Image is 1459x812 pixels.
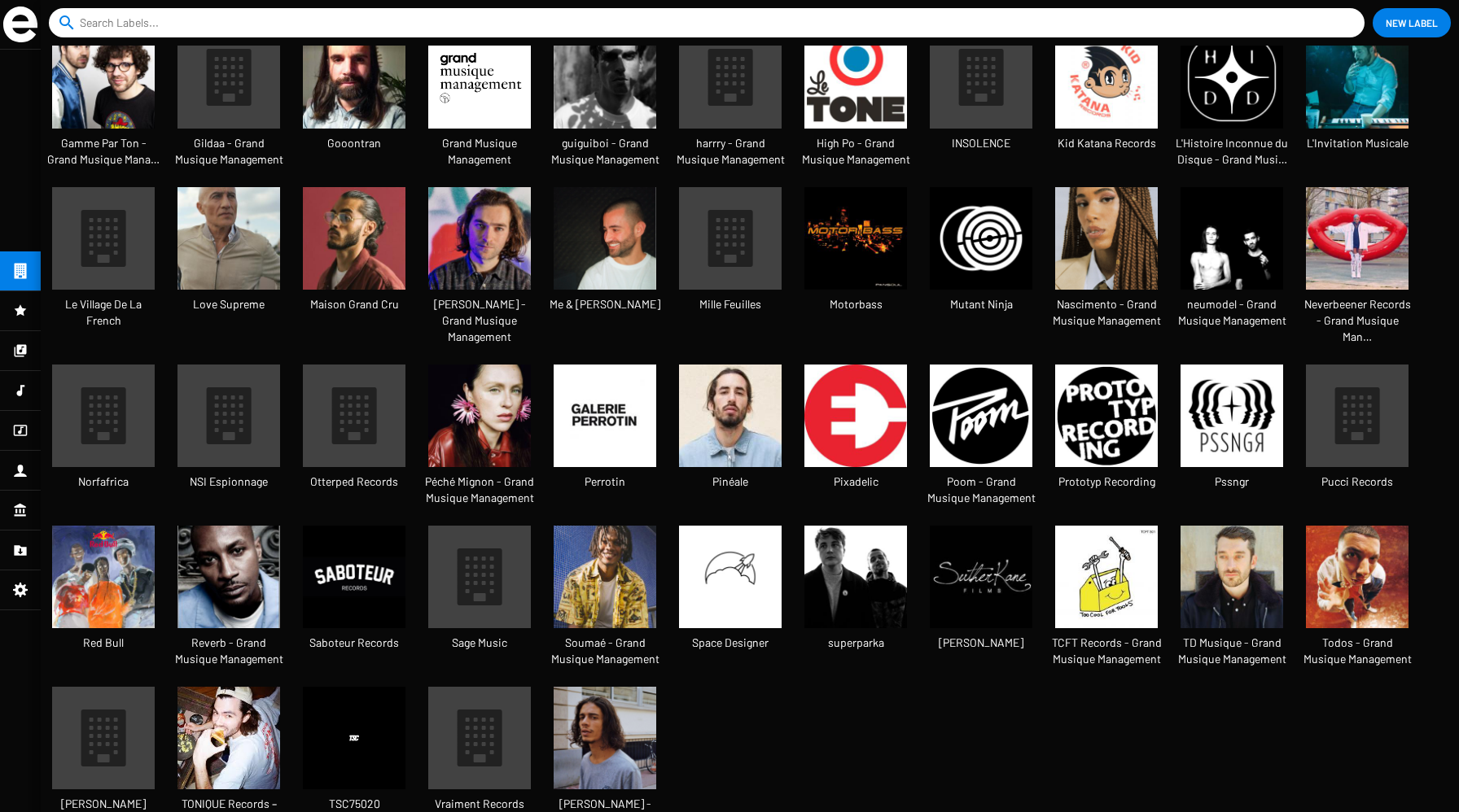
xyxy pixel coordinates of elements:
img: telechargement-%281%29.jpeg [177,687,280,789]
a: [PERSON_NAME] - Grand Musique Management [417,187,542,365]
a: Péché Mignon - Grand Musique Management [417,365,542,526]
span: Pixadelic [793,474,918,490]
img: a-107192-1395849346-9878_0.jpg [177,526,280,628]
a: Todos - Grand Musique Management [1295,526,1420,687]
a: Prototyp Recording [1044,365,1169,509]
span: Maison Grand Cru [291,296,417,312]
span: Perrotin [542,474,668,490]
a: Love Supreme [166,187,291,332]
span: Neverbeener Records - Grand Musique Man… [1295,296,1420,345]
a: High Po - Grand Musique Management [793,26,918,187]
img: Bon-Voyage-Organisation---merci-de-crediter-Lionel-Rigal11.jpg [1306,26,1409,129]
span: Red Bull [41,635,166,651]
a: guiguiboi - Grand Musique Management [542,26,668,187]
a: L'Histoire Inconnue du Disque - Grand Musi… [1169,26,1295,187]
img: unnamed.jpg [930,365,1032,467]
img: 061af21d629c64d8f821eb7a020aa0b8-497x497x1.png [554,687,656,789]
span: Gildaa - Grand Musique Management [166,135,291,168]
img: TAURELLE.jpg [303,26,405,129]
span: Péché Mignon - Grand Musique Management [417,474,542,506]
a: Neverbeener Records - Grand Musique Man… [1295,187,1420,365]
span: NSI Espionnage [166,474,291,490]
a: L'Invitation Musicale [1295,26,1420,171]
img: Galerie_Emmanuel_Perrotin.jpg [554,365,656,467]
img: telechargement-%281%29.png [428,26,531,129]
span: Todos - Grand Musique Management [1295,635,1420,667]
a: Pssngr [1169,365,1295,509]
img: Photo04_4A-%28c%29-Eymeric-Fouchere_0.jpg [1181,526,1283,628]
span: Norfafrica [41,474,166,490]
img: GHz2nKFQ.jpeg [1181,187,1283,290]
a: Gooontran [291,26,417,171]
img: PSSNGR-logo.jpeg [1181,365,1283,467]
span: TD Musique - Grand Musique Management [1169,635,1295,667]
img: Capture-d-ecran-2023-03-16-a-13-57-15_0.png [554,187,656,290]
span: Le Village De La French [41,296,166,329]
a: Pinéale [668,365,793,509]
img: SOUMAE_4_PHOTO_DE_PRESSE-jpg_0.jpg [554,526,656,628]
a: Grand Musique Management [417,26,542,187]
a: TCFT Records - Grand Musique Management [1044,526,1169,687]
button: New Label [1373,8,1451,37]
img: 2fd4ee47-1d61-42c3-a38e-915e4ed34c4b.jpg [804,365,907,467]
span: Poom - Grand Musique Management [918,474,1044,506]
span: Pinéale [668,474,793,490]
img: 026-46-%28c%29-Merci-de-crediter-Emma-Le-Doyen_0.jpg [177,187,280,290]
span: Otterped Records [291,474,417,490]
img: MOTORBASS_PANSOUL_COVER_2000x2000px.jpg [804,187,907,290]
span: Motorbass [793,296,918,312]
span: [PERSON_NAME] [41,796,166,812]
img: deen-burbigo-retour-decembre.jpeg [303,187,405,290]
a: [PERSON_NAME] [918,526,1044,670]
span: [PERSON_NAME] - Grand Musique Management [417,296,542,345]
img: Yndi.jpg [1055,187,1158,290]
span: TCFT Records - Grand Musique Management [1044,635,1169,667]
span: Gooontran [291,135,417,151]
img: 0028544411_10.jpeg [1055,26,1158,129]
span: harrry - Grand Musique Management [668,135,793,168]
a: Poom - Grand Musique Management [918,365,1044,526]
a: Perrotin [542,365,668,509]
a: superparka [793,526,918,670]
span: Saboteur Records [291,635,417,651]
a: Otterped Records [291,365,417,509]
span: INSOLENCE [918,135,1044,151]
span: neumodel - Grand Musique Management [1169,296,1295,329]
img: grand-sigle.svg [3,7,37,42]
img: 9f14ffc8-1e86-45ea-b906-9485bfb920a7.jpg [1055,526,1158,628]
img: 870x489_capture-63679.jpg [679,365,782,467]
a: Pixadelic [793,365,918,509]
span: Gamme Par Ton - Grand Musique Mana… [41,135,166,168]
a: Red Bull [41,526,166,670]
img: L-940998-1451239136-1394-png.jpg [930,526,1032,628]
a: Soumaé - Grand Musique Management [542,526,668,687]
img: images.png [303,687,405,789]
span: Reverb - Grand Musique Management [166,635,291,667]
a: NSI Espionnage [166,365,291,509]
a: harrry - Grand Musique Management [668,26,793,187]
span: Me & [PERSON_NAME] [542,296,668,312]
span: Nascimento - Grand Musique Management [1044,296,1169,329]
span: L'Invitation Musicale [1295,135,1420,151]
span: Pucci Records [1295,474,1420,490]
span: Space Designer [668,635,793,651]
a: Sage Music [417,526,542,670]
mat-icon: search [57,13,77,33]
a: Maison Grand Cru [291,187,417,332]
span: Vraiment Records [417,796,542,812]
img: unnamed.jpg [930,187,1032,290]
span: Soumaé - Grand Musique Management [542,635,668,667]
span: TSC75020 [291,796,417,812]
a: Gamme Par Ton - Grand Musique Mana… [41,26,166,187]
a: Pucci Records [1295,365,1420,509]
a: Nascimento - Grand Musique Management [1044,187,1169,348]
span: New Label [1386,8,1438,37]
a: TD Musique - Grand Musique Management [1169,526,1295,687]
img: Logo-Prototyp-Recording.jpg [1055,365,1158,467]
img: Peur-Bleue-4.jpg [52,26,155,129]
a: Me & [PERSON_NAME] [542,187,668,332]
span: High Po - Grand Musique Management [793,135,918,168]
span: Kid Katana Records [1044,135,1169,151]
img: avatars-000195342118-aql7fg-t500x500.jpg [804,26,907,129]
span: Love Supreme [166,296,291,312]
